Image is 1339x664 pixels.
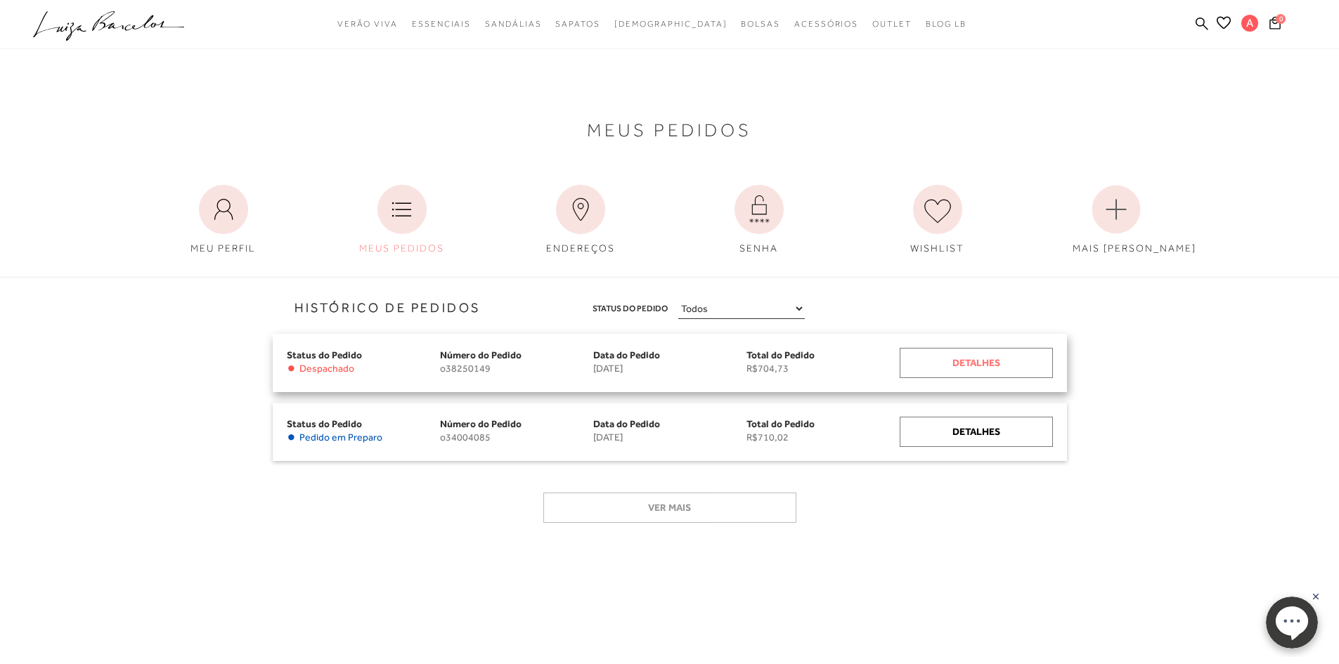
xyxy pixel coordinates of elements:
[1062,178,1170,263] a: MAIS [PERSON_NAME]
[299,431,382,443] span: Pedido em Preparo
[11,299,481,318] h3: Histórico de Pedidos
[900,417,1053,447] a: Detalhes
[884,178,992,263] a: WISHLIST
[555,19,600,29] span: Sapatos
[1073,242,1196,254] span: MAIS [PERSON_NAME]
[746,418,815,429] span: Total do Pedido
[926,11,966,37] a: BLOG LB
[794,19,858,29] span: Acessórios
[337,19,398,29] span: Verão Viva
[190,242,256,254] span: MEU PERFIL
[741,11,780,37] a: noSubCategoriesText
[348,178,456,263] a: MEUS PEDIDOS
[169,178,278,263] a: MEU PERFIL
[440,431,593,443] span: o34004085
[359,242,444,254] span: MEUS PEDIDOS
[900,348,1053,378] a: Detalhes
[746,349,815,360] span: Total do Pedido
[910,242,964,254] span: WISHLIST
[587,123,752,138] span: Meus Pedidos
[543,493,796,523] button: Ver mais
[337,11,398,37] a: noSubCategoriesText
[440,349,522,360] span: Número do Pedido
[705,178,813,263] a: SENHA
[593,349,660,360] span: Data do Pedido
[555,11,600,37] a: noSubCategoriesText
[412,11,471,37] a: noSubCategoriesText
[287,349,362,360] span: Status do Pedido
[440,363,593,375] span: o38250149
[1235,14,1265,36] button: A
[287,418,362,429] span: Status do Pedido
[593,363,746,375] span: [DATE]
[526,178,635,263] a: ENDEREÇOS
[872,19,912,29] span: Outlet
[593,301,668,316] span: Status do Pedido
[485,11,541,37] a: noSubCategoriesText
[746,431,900,443] span: R$710,02
[794,11,858,37] a: noSubCategoriesText
[287,431,296,443] span: •
[593,431,746,443] span: [DATE]
[485,19,541,29] span: Sandálias
[1265,15,1285,34] button: 0
[741,19,780,29] span: Bolsas
[546,242,615,254] span: ENDEREÇOS
[1241,15,1258,32] span: A
[1276,14,1286,24] span: 0
[746,363,900,375] span: R$704,73
[926,19,966,29] span: BLOG LB
[412,19,471,29] span: Essenciais
[739,242,778,254] span: SENHA
[287,363,296,375] span: •
[872,11,912,37] a: noSubCategoriesText
[614,11,727,37] a: noSubCategoriesText
[299,363,354,375] span: Despachado
[440,418,522,429] span: Número do Pedido
[593,418,660,429] span: Data do Pedido
[614,19,727,29] span: [DEMOGRAPHIC_DATA]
